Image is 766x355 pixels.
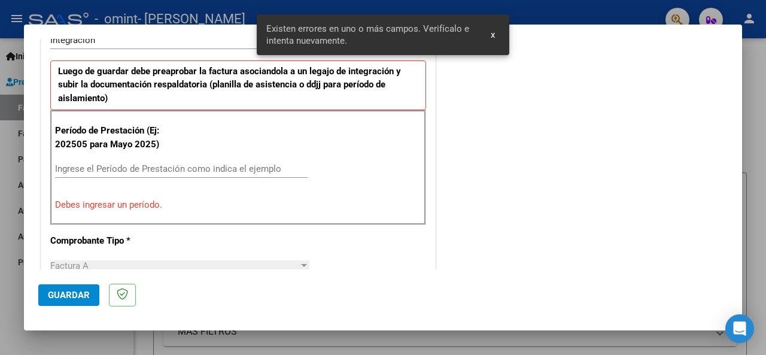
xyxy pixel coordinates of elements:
span: Existen errores en uno o más campos. Verifícalo e intenta nuevamente. [266,23,476,47]
div: Open Intercom Messenger [725,314,754,343]
p: Período de Prestación (Ej: 202505 para Mayo 2025) [55,124,165,151]
span: Factura A [50,260,89,271]
span: Guardar [48,290,90,301]
button: x [481,24,504,45]
strong: Luego de guardar debe preaprobar la factura asociandola a un legajo de integración y subir la doc... [58,66,401,104]
span: Integración [50,35,95,45]
button: Guardar [38,284,99,306]
span: x [491,29,495,40]
p: Comprobante Tipo * [50,234,163,248]
p: Debes ingresar un período. [55,198,421,212]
